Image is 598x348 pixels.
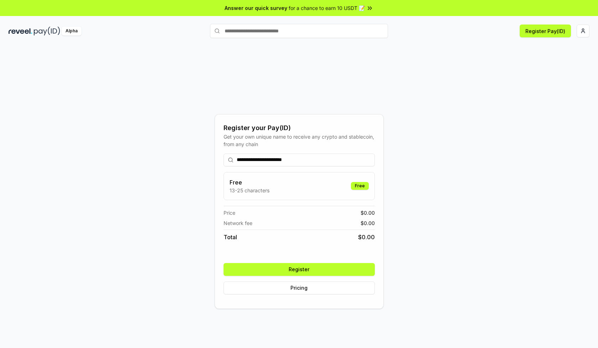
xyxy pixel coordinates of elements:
button: Register [224,263,375,276]
span: $ 0.00 [361,219,375,227]
div: Register your Pay(ID) [224,123,375,133]
h3: Free [230,178,269,187]
p: 13-25 characters [230,187,269,194]
span: Total [224,233,237,241]
span: Network fee [224,219,252,227]
img: reveel_dark [9,27,32,36]
span: $ 0.00 [361,209,375,216]
div: Alpha [62,27,82,36]
img: pay_id [34,27,60,36]
span: Price [224,209,235,216]
span: Answer our quick survey [225,4,287,12]
div: Free [351,182,369,190]
button: Register Pay(ID) [520,25,571,37]
span: $ 0.00 [358,233,375,241]
div: Get your own unique name to receive any crypto and stablecoin, from any chain [224,133,375,148]
span: for a chance to earn 10 USDT 📝 [289,4,365,12]
button: Pricing [224,282,375,294]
